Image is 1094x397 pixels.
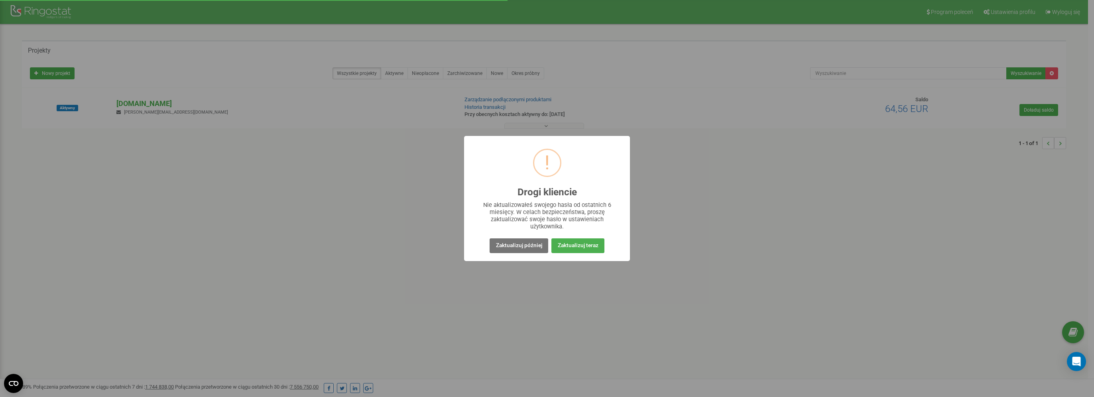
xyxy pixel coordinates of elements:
[517,187,577,198] h2: Drogi kliencie
[545,150,550,176] div: !
[551,238,604,253] button: Zaktualizuj teraz
[4,374,23,393] button: Open CMP widget
[1067,352,1086,371] div: Open Intercom Messenger
[480,201,614,230] div: Nie aktualizowałeś swojego hasła od ostatnich 6 miesięcy. W celach bezpieczeństwa, proszę zaktual...
[490,238,548,253] button: Zaktualizuj później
